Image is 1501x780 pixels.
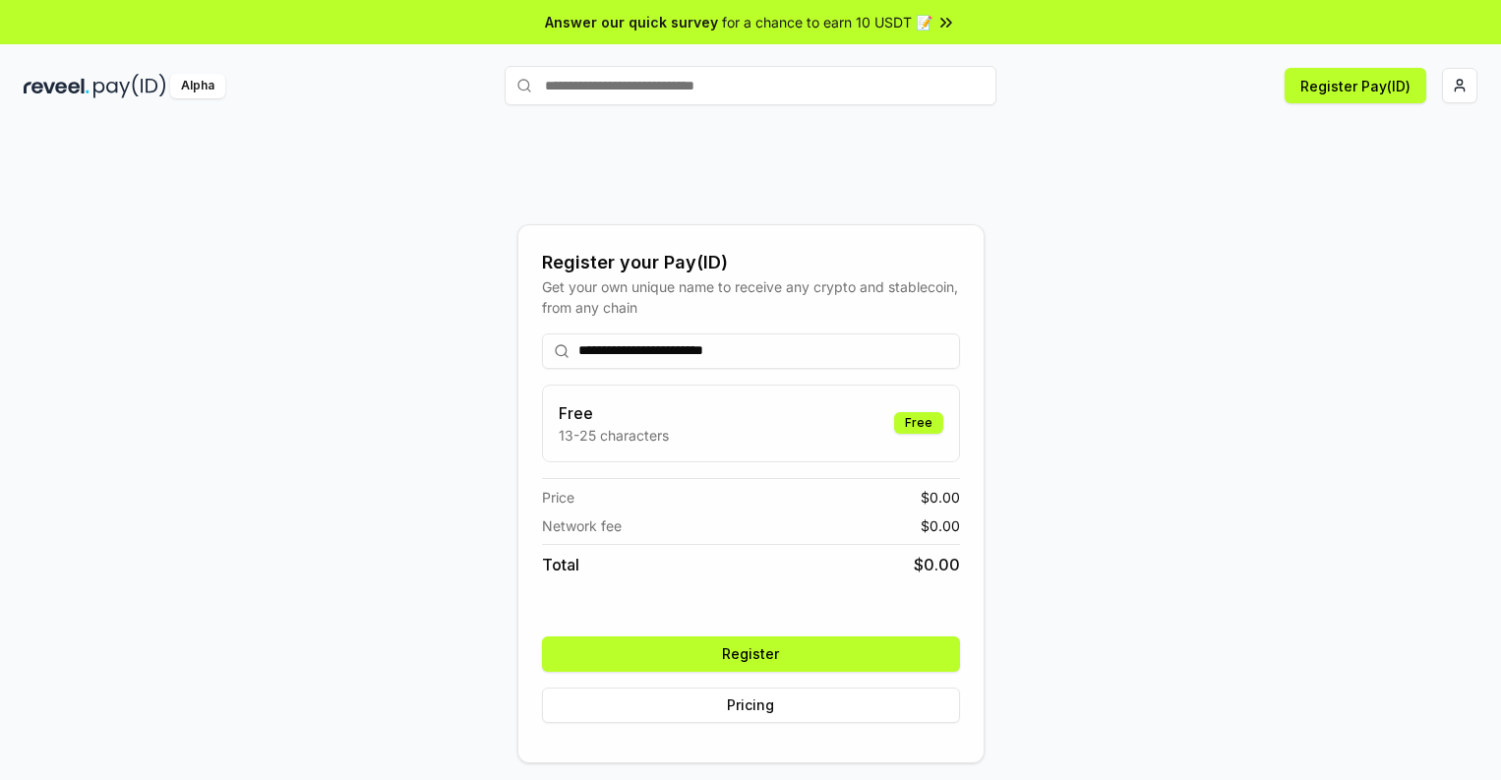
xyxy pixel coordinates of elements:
[542,553,579,576] span: Total
[542,515,622,536] span: Network fee
[545,12,718,32] span: Answer our quick survey
[559,401,669,425] h3: Free
[542,688,960,723] button: Pricing
[24,74,90,98] img: reveel_dark
[1285,68,1426,103] button: Register Pay(ID)
[921,487,960,508] span: $ 0.00
[542,276,960,318] div: Get your own unique name to receive any crypto and stablecoin, from any chain
[542,249,960,276] div: Register your Pay(ID)
[170,74,225,98] div: Alpha
[914,553,960,576] span: $ 0.00
[722,12,932,32] span: for a chance to earn 10 USDT 📝
[542,636,960,672] button: Register
[894,412,943,434] div: Free
[559,425,669,446] p: 13-25 characters
[93,74,166,98] img: pay_id
[542,487,574,508] span: Price
[921,515,960,536] span: $ 0.00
